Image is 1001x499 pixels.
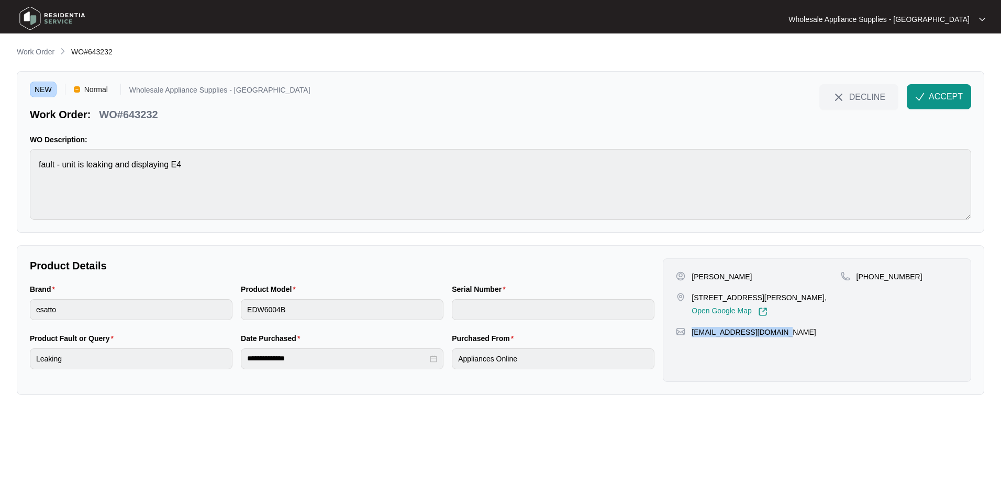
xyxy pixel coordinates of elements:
[452,299,654,320] input: Serial Number
[80,82,112,97] span: Normal
[676,271,685,281] img: user-pin
[129,86,310,97] p: Wholesale Appliance Supplies - [GEOGRAPHIC_DATA]
[241,299,443,320] input: Product Model
[929,90,963,103] span: ACCEPT
[30,348,232,369] input: Product Fault or Query
[241,333,304,344] label: Date Purchased
[452,333,518,344] label: Purchased From
[849,91,885,103] span: DECLINE
[71,48,113,56] span: WO#643232
[59,47,67,55] img: chevron-right
[832,91,845,104] img: close-Icon
[247,353,428,364] input: Date Purchased
[819,84,898,109] button: close-IconDECLINE
[30,333,118,344] label: Product Fault or Query
[452,348,654,369] input: Purchased From
[452,284,509,294] label: Serial Number
[788,14,970,25] p: Wholesale Appliance Supplies - [GEOGRAPHIC_DATA]
[241,284,300,294] label: Product Model
[74,86,80,93] img: Vercel Logo
[979,17,985,22] img: dropdown arrow
[99,107,158,122] p: WO#643232
[30,149,971,220] textarea: fault - unit is leaking and displaying E4
[16,3,89,34] img: residentia service logo
[692,327,816,337] p: [EMAIL_ADDRESS][DOMAIN_NAME]
[692,307,767,316] a: Open Google Map
[30,107,91,122] p: Work Order:
[30,299,232,320] input: Brand
[30,284,59,294] label: Brand
[907,84,971,109] button: check-IconACCEPT
[30,82,57,97] span: NEW
[676,327,685,336] img: map-pin
[676,292,685,302] img: map-pin
[857,271,922,282] p: [PHONE_NUMBER]
[915,92,925,101] img: check-Icon
[758,307,768,316] img: Link-External
[17,47,54,57] p: Work Order
[30,134,971,145] p: WO Description:
[692,271,752,282] p: [PERSON_NAME]
[15,47,57,58] a: Work Order
[692,292,827,303] p: [STREET_ADDRESS][PERSON_NAME],
[841,271,850,281] img: map-pin
[30,258,654,273] p: Product Details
